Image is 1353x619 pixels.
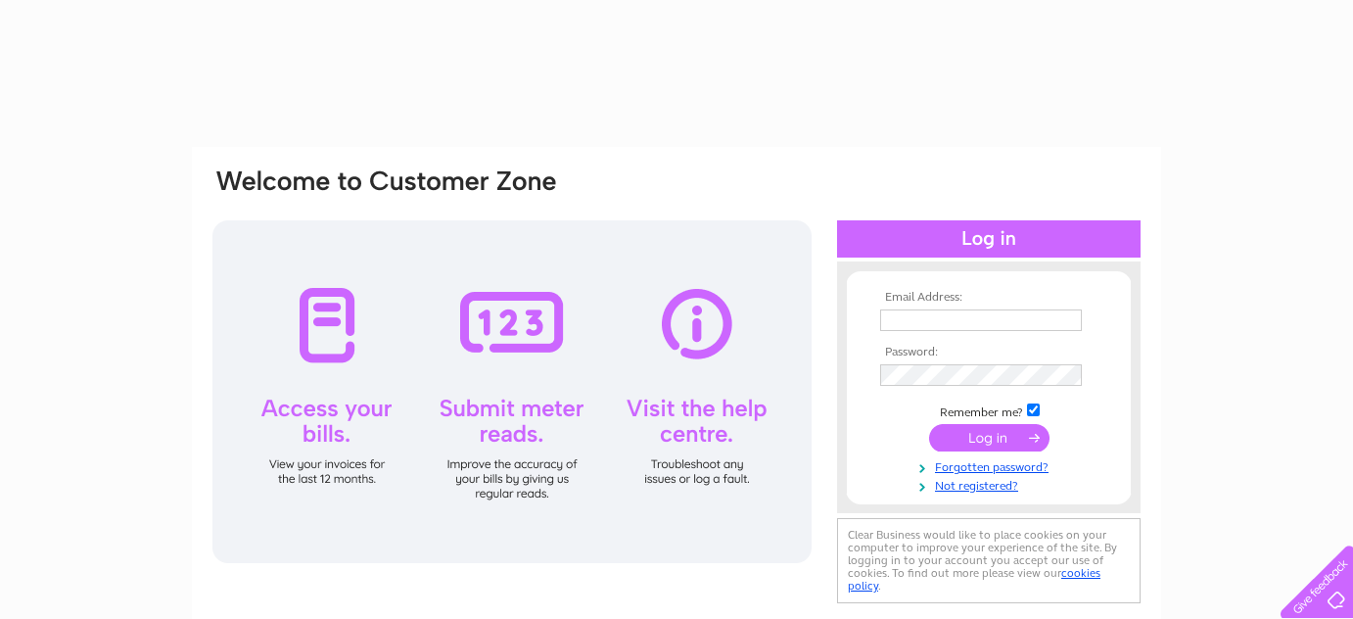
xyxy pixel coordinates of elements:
input: Submit [929,424,1050,452]
a: cookies policy [848,566,1100,593]
td: Remember me? [875,401,1102,420]
th: Email Address: [875,291,1102,305]
th: Password: [875,346,1102,359]
a: Not registered? [880,475,1102,494]
a: Forgotten password? [880,456,1102,475]
div: Clear Business would like to place cookies on your computer to improve your experience of the sit... [837,518,1141,603]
